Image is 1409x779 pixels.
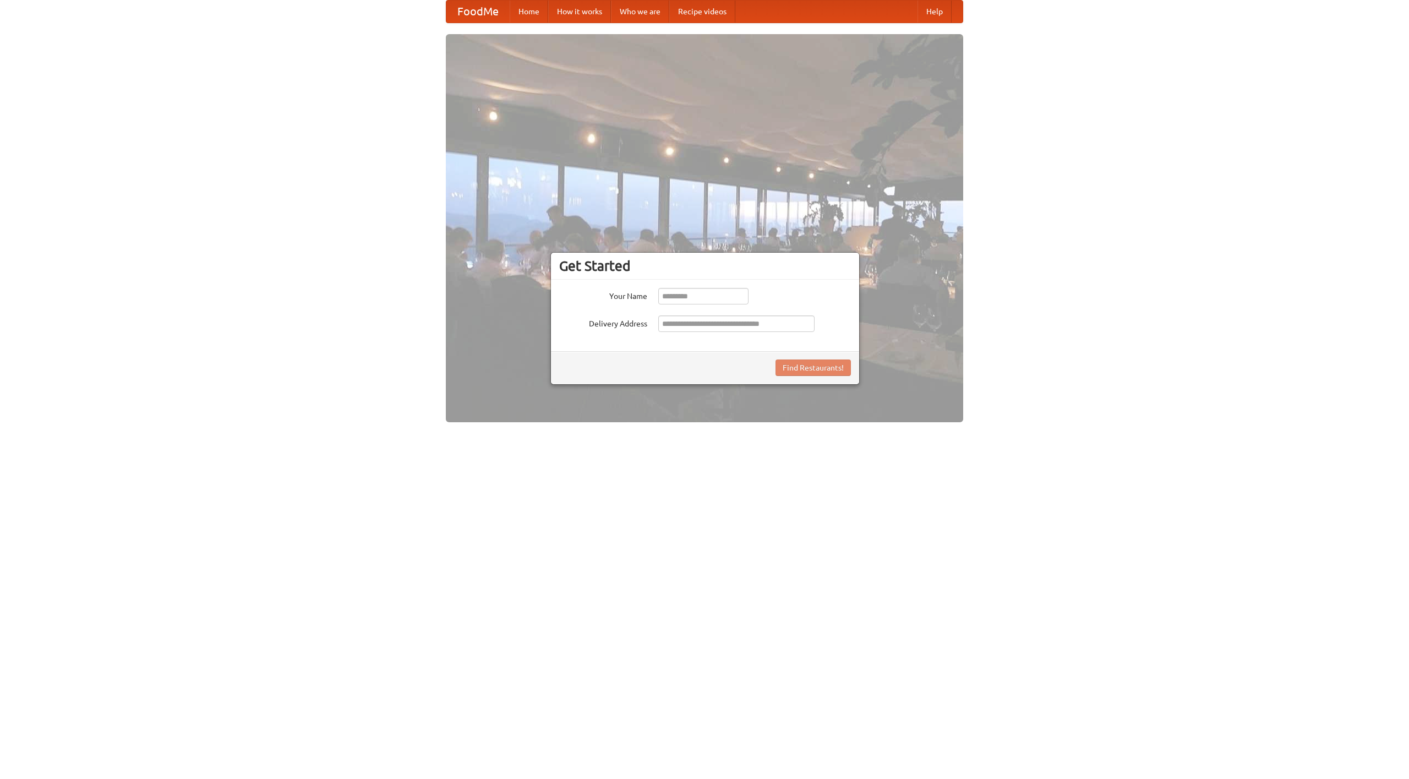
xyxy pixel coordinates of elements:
label: Your Name [559,288,647,302]
a: FoodMe [446,1,510,23]
a: Help [918,1,952,23]
a: Home [510,1,548,23]
h3: Get Started [559,258,851,274]
label: Delivery Address [559,315,647,329]
a: Who we are [611,1,669,23]
a: How it works [548,1,611,23]
button: Find Restaurants! [776,359,851,376]
a: Recipe videos [669,1,735,23]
